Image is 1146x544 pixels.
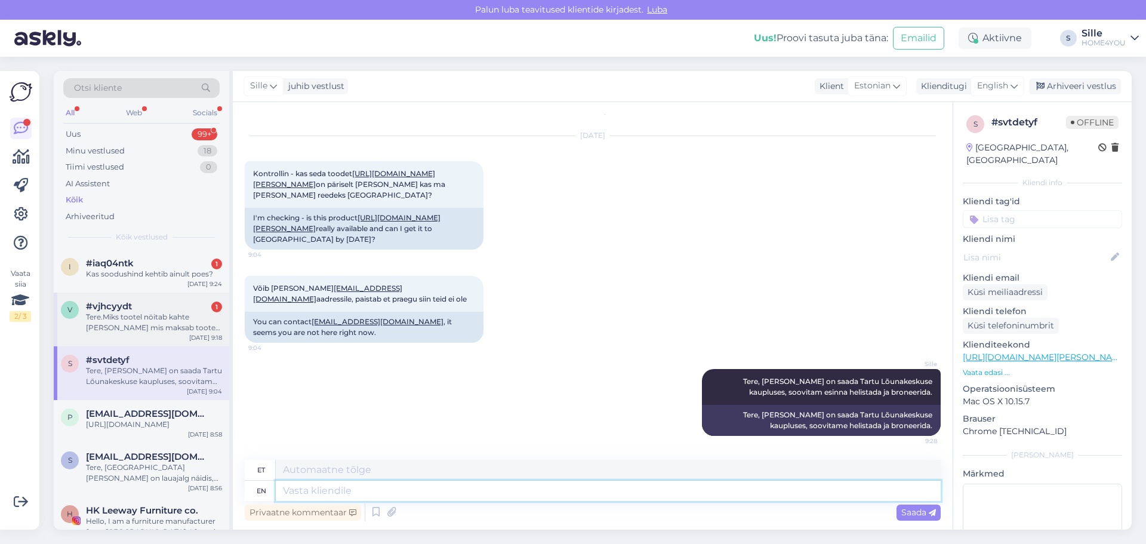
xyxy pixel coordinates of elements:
span: #svtdetyf [86,355,130,365]
span: Otsi kliente [74,82,122,94]
div: Tere.Miks tootel nöitab kahte [PERSON_NAME] mis maksab toote [PERSON_NAME] toomine [86,312,222,333]
span: Estonian [854,79,891,93]
div: Tiimi vestlused [66,161,124,173]
span: p [67,413,73,422]
span: 9:28 [892,437,937,445]
div: 2 / 3 [10,311,31,322]
div: You can contact , it seems you are not here right now. [245,312,483,343]
span: Saada [901,507,936,518]
div: Hello, I am a furniture manufacturer from [GEOGRAPHIC_DATA]. I found your website on Google and s... [86,516,222,537]
div: [DATE] 8:56 [188,484,222,493]
div: Socials [190,105,220,121]
div: 18 [198,145,217,157]
div: [DATE] 9:24 [187,279,222,288]
div: 0 [200,161,217,173]
div: Aktiivne [959,27,1031,49]
div: 1 [211,259,222,269]
img: Askly Logo [10,81,32,103]
div: [URL][DOMAIN_NAME] [86,419,222,430]
a: [EMAIL_ADDRESS][DOMAIN_NAME] [312,317,443,326]
div: S [1060,30,1077,47]
span: Kõik vestlused [116,232,168,242]
div: Klient [815,80,844,93]
div: # svtdetyf [991,115,1066,130]
p: Kliendi tag'id [963,195,1122,208]
div: Uus [66,128,81,140]
div: Küsi meiliaadressi [963,284,1048,300]
p: Klienditeekond [963,339,1122,351]
p: Kliendi telefon [963,305,1122,318]
p: Chrome [TECHNICAL_ID] [963,425,1122,438]
div: All [63,105,77,121]
button: Emailid [893,27,944,50]
span: s [974,119,978,128]
span: 9:04 [248,250,293,259]
div: Arhiveeritud [66,211,115,223]
p: Brauser [963,413,1122,425]
div: AI Assistent [66,178,110,190]
div: juhib vestlust [284,80,344,93]
a: [URL][DOMAIN_NAME][PERSON_NAME] [963,352,1127,362]
span: Võib [PERSON_NAME] aadressile, paistab et praegu siin teid ei ole [253,284,467,303]
div: en [257,481,266,501]
div: [GEOGRAPHIC_DATA], [GEOGRAPHIC_DATA] [966,142,1098,167]
span: #vjhcyydt [86,301,132,312]
span: #iaq04ntk [86,258,134,269]
span: v [67,305,72,314]
div: Tere, [PERSON_NAME] on saada Tartu Lõunakeskuse kaupluses, soovitam esinna helistada ja broneerida. [86,365,222,387]
div: Kas soodushind kehtib ainult poes? [86,269,222,279]
div: [DATE] 9:04 [187,387,222,396]
div: Minu vestlused [66,145,125,157]
span: HK Leeway Furniture co. [86,505,198,516]
span: s [68,456,72,465]
div: I'm checking - is this product really available and can I get it to [GEOGRAPHIC_DATA] by [DATE]? [245,208,483,250]
span: i [69,262,71,271]
div: Arhiveeri vestlus [1029,78,1121,94]
div: Privaatne kommentaar [245,505,361,521]
div: Klienditugi [916,80,967,93]
div: Web [124,105,144,121]
div: Kõik [66,194,83,206]
span: Kontrollin - kas seda toodet on päriselt [PERSON_NAME] kas ma [PERSON_NAME] reedeks [GEOGRAPHIC_D... [253,169,447,199]
span: paulaaiti59@gmail.com [86,408,210,419]
div: Küsi telefoninumbrit [963,318,1059,334]
div: Tere, [GEOGRAPHIC_DATA][PERSON_NAME] on lauajalg näidis, jkui sees obib saate sealt kätte. [86,462,222,484]
span: Luba [643,4,671,15]
div: 99+ [192,128,217,140]
div: [PERSON_NAME] [963,450,1122,460]
input: Lisa tag [963,210,1122,228]
span: 9:04 [248,343,293,352]
p: Kliendi email [963,272,1122,284]
p: Vaata edasi ... [963,367,1122,378]
span: Sille [892,359,937,368]
div: 1 [211,302,222,312]
div: [DATE] [245,130,941,141]
span: Tere, [PERSON_NAME] on saada Tartu Lõunakeskuse kaupluses, soovitam esinna helistada ja broneerida. [743,377,934,397]
p: Operatsioonisüsteem [963,383,1122,395]
span: slava.stuff@gmail.com [86,451,210,462]
p: Kliendi nimi [963,233,1122,245]
span: s [68,359,72,368]
span: Offline [1066,116,1119,129]
div: Tere, [PERSON_NAME] on saada Tartu Lõunakeskuse kaupluses, soovitame helistada ja broneerida. [702,405,941,436]
input: Lisa nimi [963,251,1108,264]
div: HOME4YOU [1082,38,1126,48]
a: SilleHOME4YOU [1082,29,1139,48]
b: Uus! [754,32,777,44]
div: Kliendi info [963,177,1122,188]
span: Sille [250,79,267,93]
div: Proovi tasuta juba täna: [754,31,888,45]
div: et [257,460,265,480]
p: Märkmed [963,468,1122,480]
p: Mac OS X 10.15.7 [963,395,1122,408]
div: [DATE] 8:58 [188,430,222,439]
span: H [67,509,73,518]
div: Sille [1082,29,1126,38]
div: Vaata siia [10,268,31,322]
div: [DATE] 9:18 [189,333,222,342]
span: English [977,79,1008,93]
